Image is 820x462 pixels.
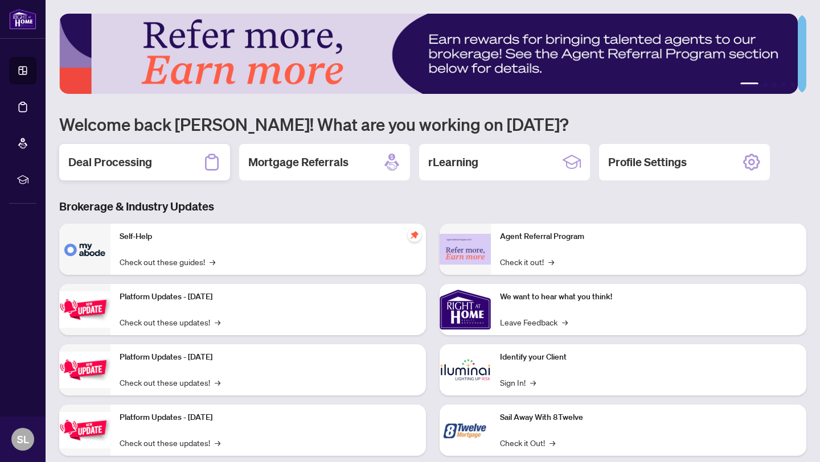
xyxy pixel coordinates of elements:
[772,82,777,87] button: 3
[59,14,798,94] img: Slide 0
[790,82,795,87] button: 5
[9,9,36,30] img: logo
[781,82,786,87] button: 4
[550,436,555,449] span: →
[59,113,806,135] h1: Welcome back [PERSON_NAME]! What are you working on [DATE]?
[428,154,478,170] h2: rLearning
[120,316,220,328] a: Check out these updates!→
[500,351,797,364] p: Identify your Client
[68,154,152,170] h2: Deal Processing
[120,255,215,268] a: Check out these guides!→
[500,230,797,243] p: Agent Referral Program
[440,284,491,335] img: We want to hear what you think!
[120,291,417,303] p: Platform Updates - [DATE]
[59,199,806,214] h3: Brokerage & Industry Updates
[500,316,568,328] a: Leave Feedback→
[408,228,421,242] span: pushpin
[548,255,554,268] span: →
[500,436,555,449] a: Check it Out!→
[215,436,220,449] span: →
[59,224,110,275] img: Self-Help
[120,376,220,389] a: Check out these updates!→
[120,351,417,364] p: Platform Updates - [DATE]
[763,82,768,87] button: 2
[120,411,417,424] p: Platform Updates - [DATE]
[608,154,687,170] h2: Profile Settings
[500,255,554,268] a: Check it out!→
[440,344,491,395] img: Identify your Client
[500,411,797,424] p: Sail Away With 8Twelve
[500,291,797,303] p: We want to hear what you think!
[440,405,491,456] img: Sail Away With 8Twelve
[530,376,536,389] span: →
[500,376,536,389] a: Sign In!→
[17,431,29,447] span: SL
[248,154,348,170] h2: Mortgage Referrals
[120,230,417,243] p: Self-Help
[740,82,758,87] button: 1
[59,412,110,448] img: Platform Updates - June 23, 2025
[440,234,491,265] img: Agent Referral Program
[210,255,215,268] span: →
[59,352,110,387] img: Platform Updates - July 8, 2025
[562,316,568,328] span: →
[59,291,110,327] img: Platform Updates - July 21, 2025
[215,316,220,328] span: →
[120,436,220,449] a: Check out these updates!→
[215,376,220,389] span: →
